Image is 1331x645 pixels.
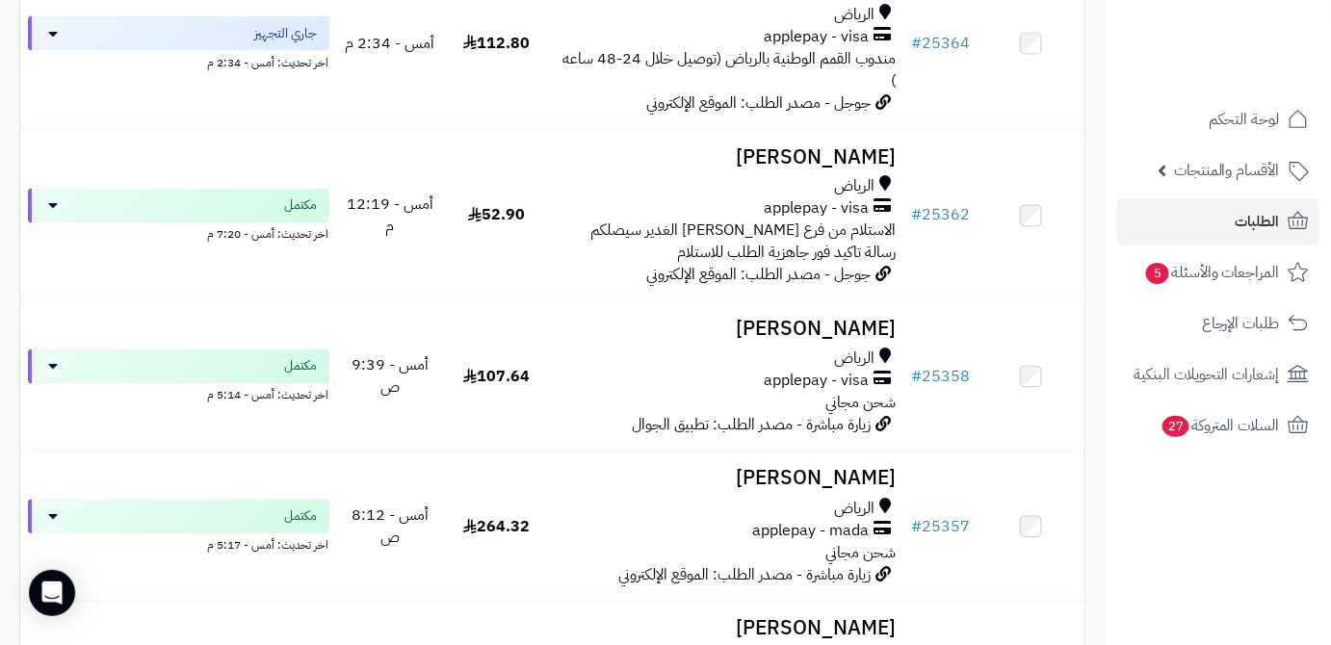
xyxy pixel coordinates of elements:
[563,47,897,92] span: مندوب القمم الوطنية بالرياض (توصيل خلال 24-48 ساعه )
[1117,198,1319,245] a: الطلبات
[255,24,318,43] span: جاري التجهيز
[765,26,870,48] span: applepay - visa
[1117,402,1319,449] a: السلات المتروكة27
[1236,208,1280,235] span: الطلبات
[647,264,872,287] span: جوجل - مصدر الطلب: الموقع الإلكتروني
[558,468,897,490] h3: [PERSON_NAME]
[463,32,530,55] span: 112.80
[835,499,875,521] span: الرياض
[835,4,875,26] span: الرياض
[1117,249,1319,296] a: المراجعات والأسئلة5
[1174,157,1280,184] span: الأقسام والمنتجات
[347,193,433,239] span: أمس - 12:19 م
[558,618,897,640] h3: [PERSON_NAME]
[1161,412,1280,439] span: السلات المتروكة
[1117,300,1319,347] a: طلبات الإرجاع
[1146,263,1169,284] span: 5
[591,219,897,265] span: الاستلام من فرع [PERSON_NAME] الغدير سيصلكم رسالة تاكيد فور جاهزية الطلب للاستلام
[558,319,897,341] h3: [PERSON_NAME]
[765,198,870,220] span: applepay - visa
[285,357,318,376] span: مكتمل
[558,146,897,168] h3: [PERSON_NAME]
[28,223,329,244] div: اخر تحديث: أمس - 7:20 م
[1117,351,1319,398] a: إشعارات التحويلات البنكية
[352,504,429,550] span: أمس - 8:12 ص
[835,348,875,371] span: الرياض
[912,516,971,539] a: #25357
[912,366,923,389] span: #
[1162,416,1189,437] span: 27
[835,176,875,198] span: الرياض
[29,570,75,616] div: Open Intercom Messenger
[1144,259,1280,286] span: المراجعات والأسئلة
[285,196,318,216] span: مكتمل
[826,542,897,565] span: شحن مجاني
[345,32,434,55] span: أمس - 2:34 م
[1117,96,1319,142] a: لوحة التحكم
[912,204,923,227] span: #
[1134,361,1280,388] span: إشعارات التحويلات البنكية
[28,384,329,404] div: اخر تحديث: أمس - 5:14 م
[912,32,923,55] span: #
[619,564,872,587] span: زيارة مباشرة - مصدر الطلب: الموقع الإلكتروني
[352,354,429,400] span: أمس - 9:39 ص
[647,91,872,115] span: جوجل - مصدر الطلب: الموقع الإلكتروني
[463,516,530,539] span: 264.32
[463,366,530,389] span: 107.64
[468,204,525,227] span: 52.90
[912,366,971,389] a: #25358
[1202,310,1280,337] span: طلبات الإرجاع
[912,516,923,539] span: #
[28,51,329,71] div: اخر تحديث: أمس - 2:34 م
[753,521,870,543] span: applepay - mada
[765,371,870,393] span: applepay - visa
[826,392,897,415] span: شحن مجاني
[285,507,318,527] span: مكتمل
[633,414,872,437] span: زيارة مباشرة - مصدر الطلب: تطبيق الجوال
[1200,54,1313,94] img: logo-2.png
[28,534,329,555] div: اخر تحديث: أمس - 5:17 م
[912,32,971,55] a: #25364
[912,204,971,227] a: #25362
[1209,106,1280,133] span: لوحة التحكم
